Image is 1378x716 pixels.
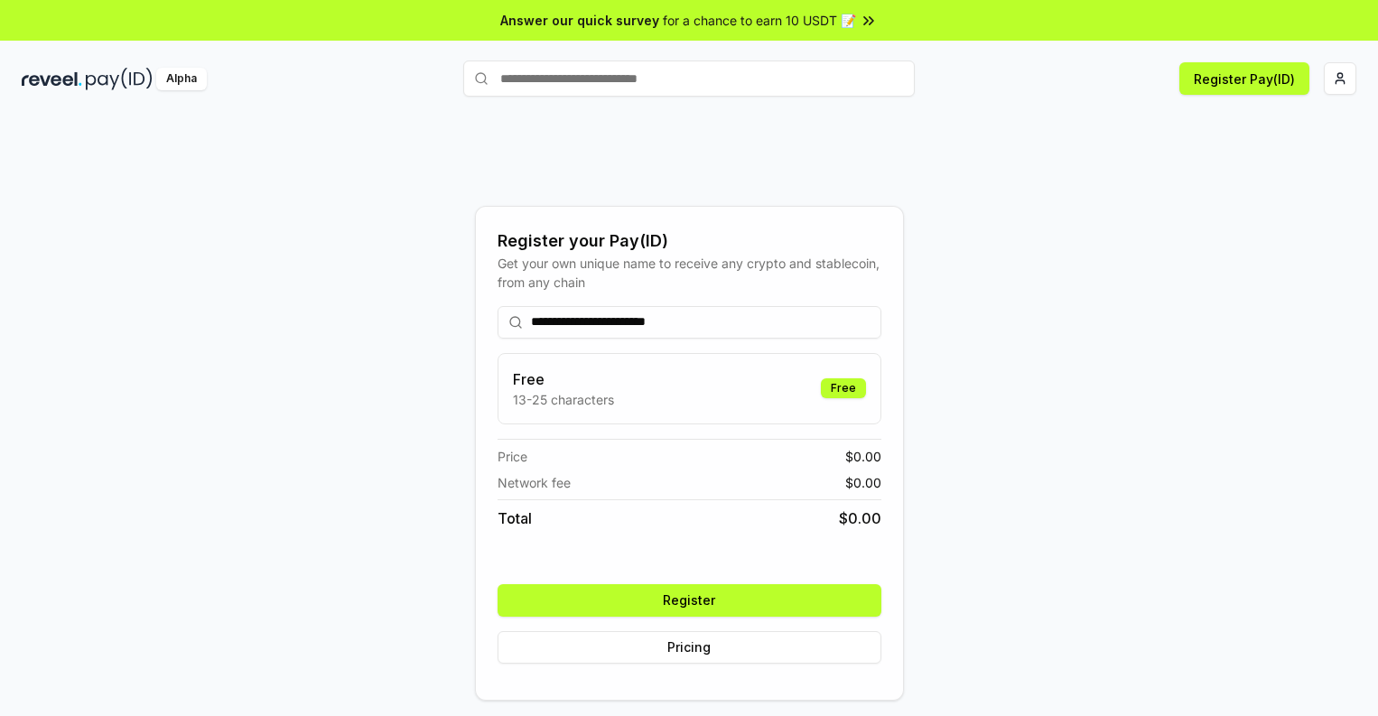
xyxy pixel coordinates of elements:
[513,368,614,390] h3: Free
[839,507,881,529] span: $ 0.00
[498,254,881,292] div: Get your own unique name to receive any crypto and stablecoin, from any chain
[156,68,207,90] div: Alpha
[498,228,881,254] div: Register your Pay(ID)
[22,68,82,90] img: reveel_dark
[513,390,614,409] p: 13-25 characters
[498,473,571,492] span: Network fee
[498,447,527,466] span: Price
[845,447,881,466] span: $ 0.00
[498,584,881,617] button: Register
[498,631,881,664] button: Pricing
[845,473,881,492] span: $ 0.00
[86,68,153,90] img: pay_id
[663,11,856,30] span: for a chance to earn 10 USDT 📝
[498,507,532,529] span: Total
[1179,62,1309,95] button: Register Pay(ID)
[500,11,659,30] span: Answer our quick survey
[821,378,866,398] div: Free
